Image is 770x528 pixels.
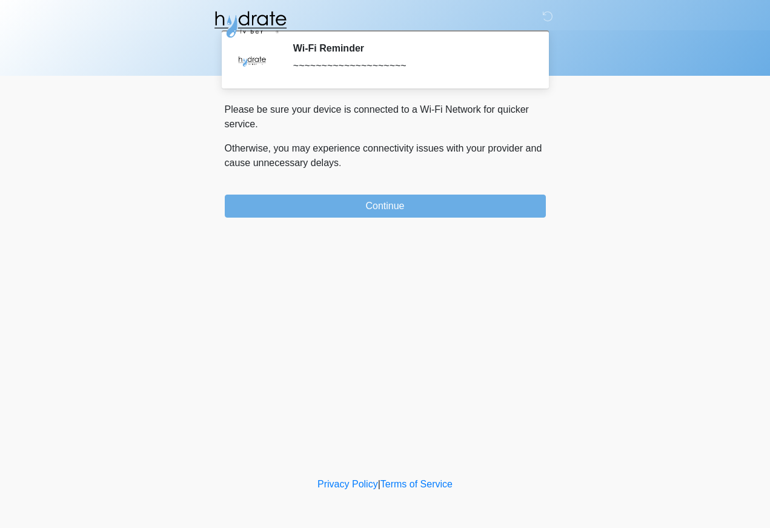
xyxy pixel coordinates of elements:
[225,102,546,132] p: Please be sure your device is connected to a Wi-Fi Network for quicker service.
[339,158,341,168] span: .
[293,59,528,73] div: ~~~~~~~~~~~~~~~~~~~~
[378,479,380,489] a: |
[380,479,453,489] a: Terms of Service
[225,141,546,170] p: Otherwise, you may experience connectivity issues with your provider and cause unnecessary delays
[317,479,378,489] a: Privacy Policy
[234,42,270,79] img: Agent Avatar
[225,195,546,218] button: Continue
[213,9,288,39] img: Hydrate IV Bar - Fort Collins Logo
